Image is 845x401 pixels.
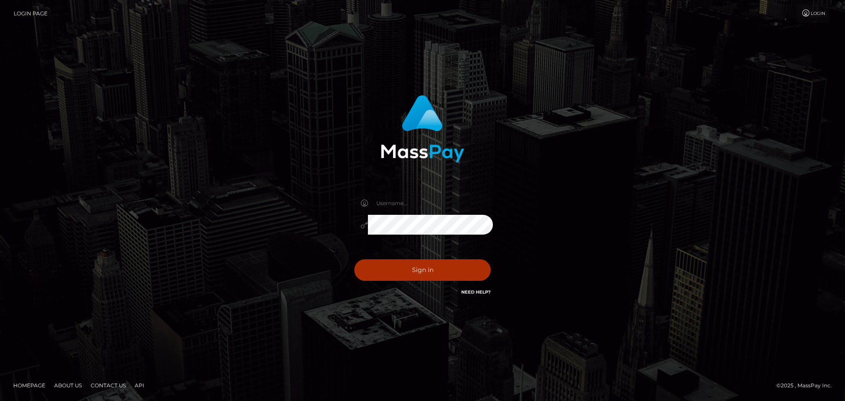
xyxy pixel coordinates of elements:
a: Login Page [14,4,48,23]
a: Login [797,4,830,23]
input: Username... [368,193,493,213]
a: Homepage [10,379,49,392]
img: MassPay Login [381,95,464,162]
a: Need Help? [461,289,491,295]
a: About Us [51,379,85,392]
a: API [131,379,148,392]
a: Contact Us [87,379,129,392]
button: Sign in [354,259,491,281]
div: © 2025 , MassPay Inc. [776,381,838,390]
